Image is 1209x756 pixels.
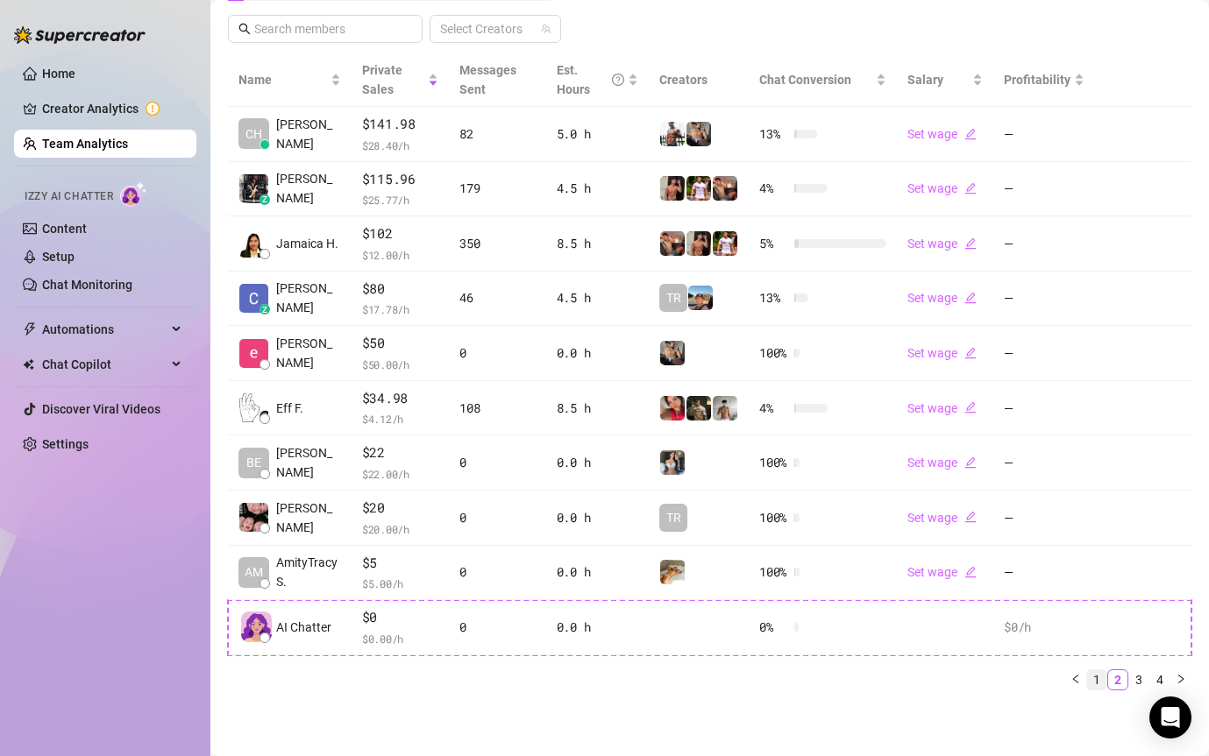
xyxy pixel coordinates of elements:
[907,127,977,141] a: Set wageedit
[276,169,341,208] span: [PERSON_NAME]
[686,176,711,201] img: Hector
[907,456,977,470] a: Set wageedit
[239,503,268,532] img: Regine Ore
[362,279,438,300] span: $80
[557,562,639,582] div: 0.0 h
[362,246,438,264] span: $ 12.00 /h
[907,511,977,525] a: Set wageedit
[759,179,787,198] span: 4 %
[362,356,438,373] span: $ 50.00 /h
[759,288,787,307] span: 13 %
[993,381,1095,436] td: —
[25,188,113,205] span: Izzy AI Chatter
[907,346,977,360] a: Set wageedit
[239,339,268,368] img: Enrique S.
[1086,669,1107,690] li: 1
[459,343,535,363] div: 0
[254,19,398,39] input: Search members
[362,300,438,318] span: $ 17.78 /h
[1065,669,1086,690] li: Previous Page
[239,284,268,313] img: Charmaine Javil…
[964,511,977,523] span: edit
[42,350,167,378] span: Chat Copilot
[660,396,685,420] img: Vanessa
[907,291,977,305] a: Set wageedit
[759,234,787,253] span: 5 %
[239,174,268,203] img: Arianna Aguilar
[362,114,438,135] span: $141.98
[993,162,1095,217] td: —
[459,124,535,144] div: 82
[239,393,268,422] img: Eff Francisco
[964,128,977,140] span: edit
[759,453,787,472] span: 100 %
[362,333,438,354] span: $50
[276,115,341,153] span: [PERSON_NAME]
[660,450,685,475] img: Katy
[557,288,639,307] div: 4.5 h
[660,176,685,201] img: Zach
[1004,73,1070,87] span: Profitability
[660,341,685,365] img: George
[557,234,639,253] div: 8.5 h
[666,508,681,527] span: TR
[42,67,75,81] a: Home
[362,63,402,96] span: Private Sales
[362,575,438,592] span: $ 5.00 /h
[1065,669,1086,690] button: left
[759,124,787,144] span: 13 %
[1150,670,1170,689] a: 4
[660,122,685,146] img: JUSTIN
[557,508,639,527] div: 0.0 h
[14,26,146,44] img: logo-BBDzfeDw.svg
[993,435,1095,491] td: —
[362,520,438,538] span: $ 20.00 /h
[993,107,1095,162] td: —
[260,194,270,205] div: z
[362,442,438,463] span: $22
[557,343,639,363] div: 0.0 h
[713,176,737,201] img: Osvaldo
[1176,674,1186,684] span: right
[1004,618,1085,637] div: $0 /h
[557,179,639,198] div: 4.5 h
[759,508,787,527] span: 100 %
[276,443,341,482] span: [PERSON_NAME]
[362,553,438,574] span: $5
[459,453,535,472] div: 0
[759,562,787,582] span: 100 %
[713,396,737,420] img: aussieboy_j
[964,401,977,413] span: edit
[759,399,787,418] span: 4 %
[238,70,327,89] span: Name
[362,465,438,483] span: $ 22.00 /h
[246,453,261,472] span: BE
[686,122,711,146] img: George
[42,315,167,343] span: Automations
[459,63,516,96] span: Messages Sent
[362,169,438,190] span: $115.96
[1129,670,1149,689] a: 3
[660,560,685,584] img: Zac
[42,95,182,123] a: Creator Analytics exclamation-circle
[276,399,303,418] span: Eff F.
[42,250,75,264] a: Setup
[907,73,943,87] span: Salary
[239,229,268,258] img: Jamaica Hurtado
[907,237,977,251] a: Set wageedit
[993,216,1095,272] td: —
[557,124,639,144] div: 5.0 h
[759,73,851,87] span: Chat Conversion
[1149,669,1170,690] li: 4
[964,347,977,359] span: edit
[362,498,438,519] span: $20
[649,53,749,107] th: Creators
[276,553,341,591] span: AmityTracy S.
[1149,696,1191,738] div: Open Intercom Messenger
[276,279,341,317] span: [PERSON_NAME]
[541,24,551,34] span: team
[686,396,711,420] img: Tony
[362,607,438,628] span: $0
[993,491,1095,546] td: —
[459,234,535,253] div: 350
